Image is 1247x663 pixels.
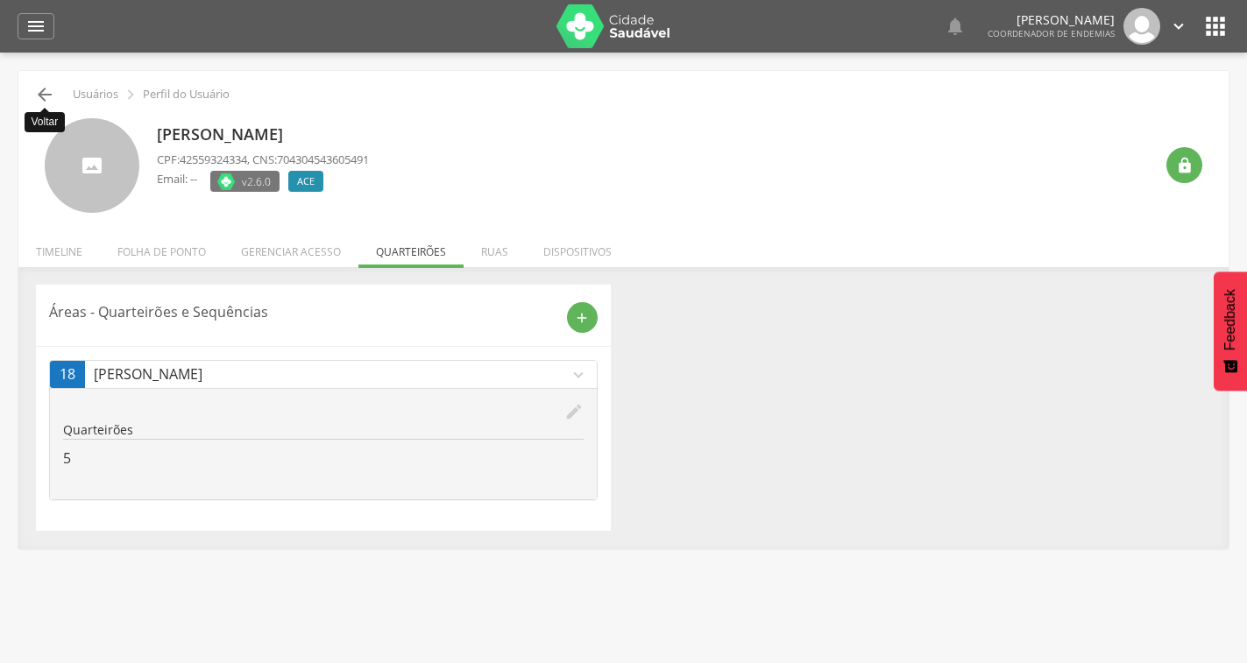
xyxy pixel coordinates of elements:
[100,227,223,268] li: Folha de ponto
[73,88,118,102] p: Usuários
[223,227,358,268] li: Gerenciar acesso
[277,152,369,167] span: 704304543605491
[1169,8,1188,45] a: 
[18,13,54,39] a: 
[60,364,75,384] span: 18
[157,152,369,168] p: CPF: , CNS:
[242,173,271,190] span: v2.6.0
[297,174,315,188] span: ACE
[63,421,584,439] p: Quarteirões
[157,123,369,146] p: [PERSON_NAME]
[18,227,100,268] li: Timeline
[945,8,966,45] a: 
[25,16,46,37] i: 
[1176,157,1194,174] i: 
[988,27,1115,39] span: Coordenador de Endemias
[94,364,569,384] p: [PERSON_NAME]
[569,365,588,384] i: expand_more
[157,171,197,187] p: Email: --
[50,361,597,388] a: 18[PERSON_NAME]expand_more
[180,152,247,167] span: 42559324334
[564,402,584,421] i: edit
[464,227,526,268] li: Ruas
[25,112,66,132] div: Voltar
[63,448,584,469] p: 5
[1169,17,1188,36] i: 
[34,84,55,105] i: 
[1201,12,1229,40] i: 
[49,302,554,322] p: Áreas - Quarteirões e Sequências
[945,16,966,37] i: 
[1214,272,1247,391] button: Feedback - Mostrar pesquisa
[1222,289,1238,350] span: Feedback
[121,85,140,104] i: 
[574,310,590,326] i: add
[988,14,1115,26] p: [PERSON_NAME]
[143,88,230,102] p: Perfil do Usuário
[526,227,629,268] li: Dispositivos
